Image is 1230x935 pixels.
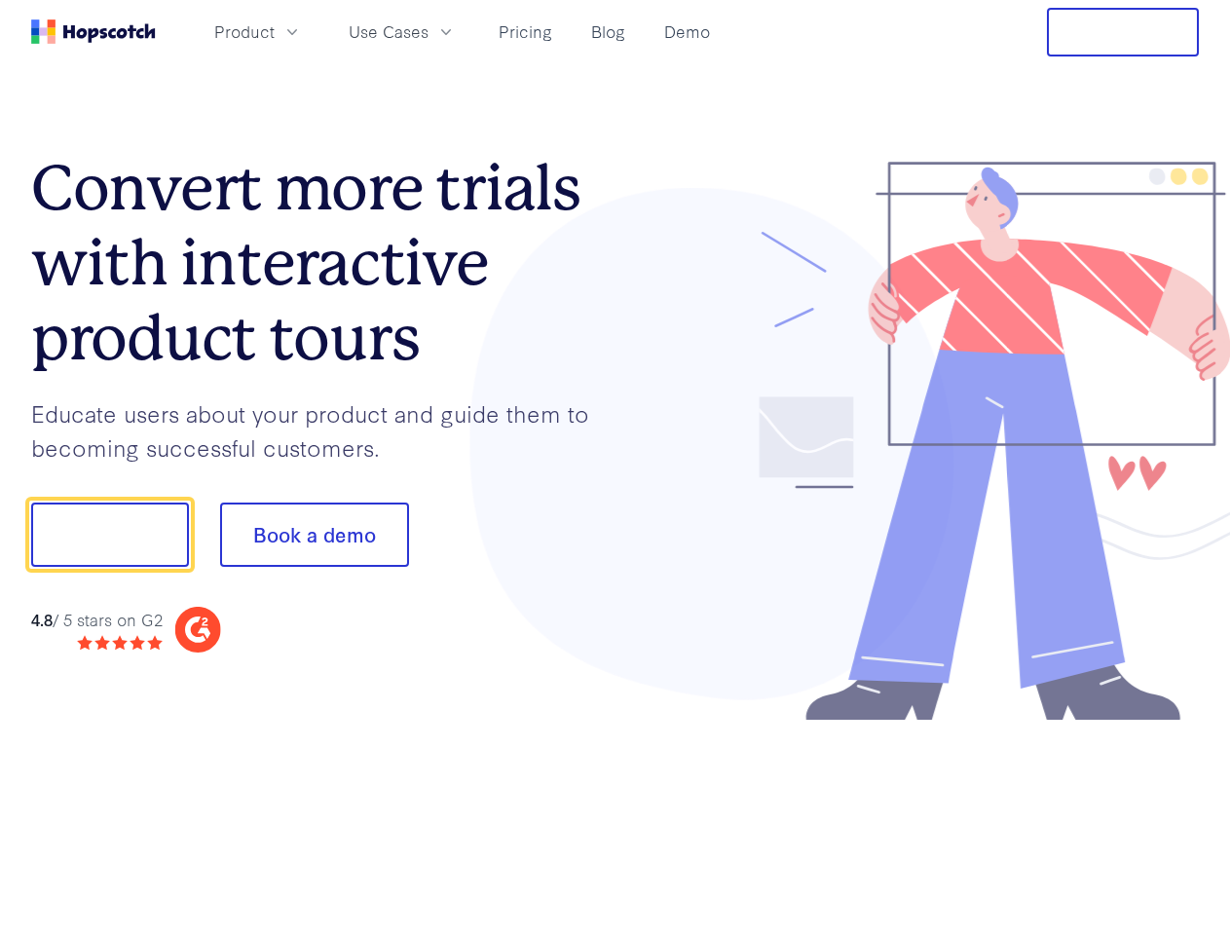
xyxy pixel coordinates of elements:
[31,151,615,375] h1: Convert more trials with interactive product tours
[31,503,189,567] button: Show me!
[349,19,429,44] span: Use Cases
[203,16,314,48] button: Product
[220,503,409,567] button: Book a demo
[656,16,718,48] a: Demo
[337,16,467,48] button: Use Cases
[31,19,156,44] a: Home
[31,608,163,632] div: / 5 stars on G2
[214,19,275,44] span: Product
[1047,8,1199,56] button: Free Trial
[31,608,53,630] strong: 4.8
[31,396,615,464] p: Educate users about your product and guide them to becoming successful customers.
[583,16,633,48] a: Blog
[491,16,560,48] a: Pricing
